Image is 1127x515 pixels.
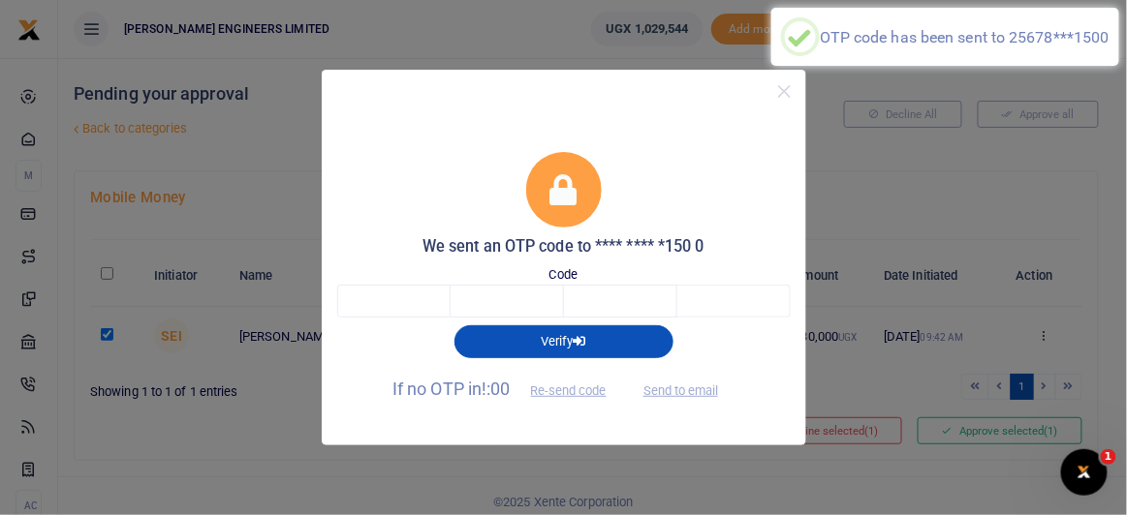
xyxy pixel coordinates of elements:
span: !:00 [482,379,510,399]
iframe: Intercom live chat [1061,449,1108,496]
button: Verify [454,325,673,358]
button: Close [770,77,798,106]
span: 1 [1101,449,1116,465]
label: Code [549,265,578,285]
span: If no OTP in [392,379,623,399]
div: OTP code has been sent to 25678***1500 [820,28,1110,46]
